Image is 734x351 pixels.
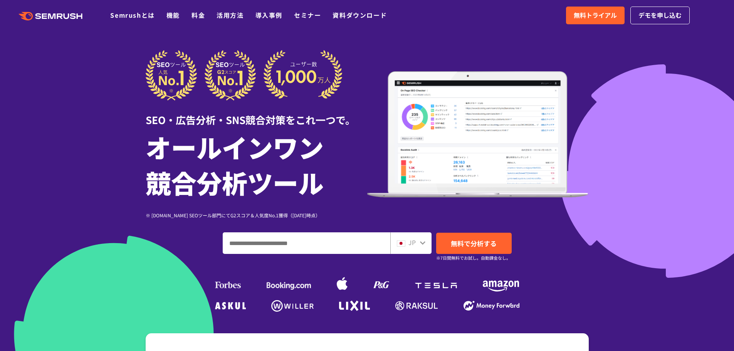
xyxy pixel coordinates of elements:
small: ※7日間無料でお試し。自動課金なし。 [436,254,511,262]
h1: オールインワン 競合分析ツール [146,129,367,200]
a: Semrushとは [110,10,155,20]
span: 無料トライアル [574,10,617,20]
a: セミナー [294,10,321,20]
a: 活用方法 [217,10,244,20]
a: 機能 [166,10,180,20]
span: デモを申し込む [638,10,682,20]
a: 料金 [191,10,205,20]
a: 無料で分析する [436,233,512,254]
div: SEO・広告分析・SNS競合対策をこれ一つで。 [146,101,367,127]
a: デモを申し込む [630,7,690,24]
a: 資料ダウンロード [333,10,387,20]
a: 導入事例 [255,10,282,20]
input: ドメイン、キーワードまたはURLを入力してください [223,233,390,254]
div: ※ [DOMAIN_NAME] SEOツール部門にてG2スコア＆人気度No.1獲得（[DATE]時点） [146,212,367,219]
span: JP [408,238,416,247]
a: 無料トライアル [566,7,625,24]
span: 無料で分析する [451,238,497,248]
